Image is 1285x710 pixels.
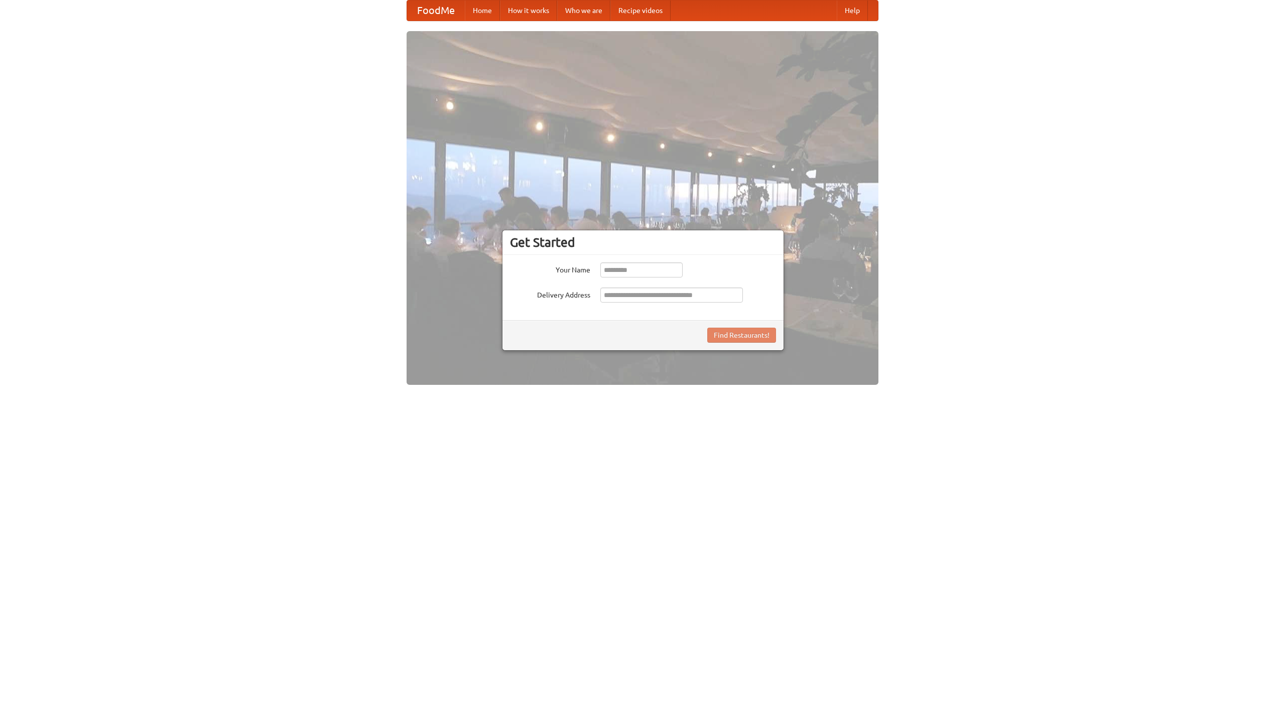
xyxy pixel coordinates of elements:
a: Home [465,1,500,21]
a: FoodMe [407,1,465,21]
label: Your Name [510,262,590,275]
a: How it works [500,1,557,21]
a: Help [837,1,868,21]
button: Find Restaurants! [707,328,776,343]
h3: Get Started [510,235,776,250]
a: Recipe videos [610,1,671,21]
label: Delivery Address [510,288,590,300]
a: Who we are [557,1,610,21]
